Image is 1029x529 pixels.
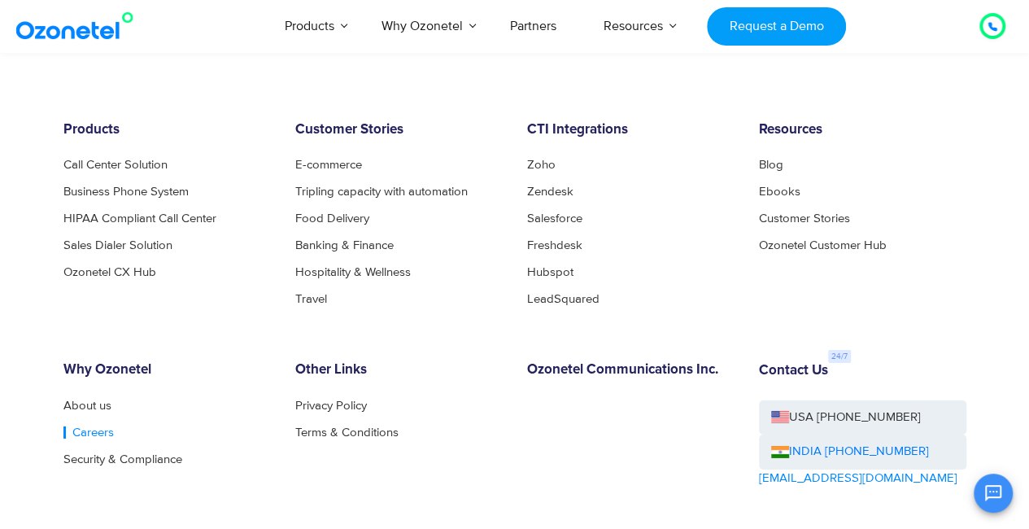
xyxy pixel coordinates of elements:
[63,239,172,251] a: Sales Dialer Solution
[295,362,503,378] h6: Other Links
[707,7,846,46] a: Request a Demo
[63,212,216,225] a: HIPAA Compliant Call Center
[527,186,573,198] a: Zendesk
[63,186,189,198] a: Business Phone System
[527,293,600,305] a: LeadSquared
[295,400,367,412] a: Privacy Policy
[63,122,271,138] h6: Products
[63,453,182,466] a: Security & Compliance
[974,474,1013,513] button: Open chat
[63,426,114,439] a: Careers
[295,266,411,278] a: Hospitality & Wellness
[295,186,468,198] a: Tripling capacity with automation
[527,362,735,378] h6: Ozonetel Communications Inc.
[295,122,503,138] h6: Customer Stories
[771,443,929,461] a: INDIA [PHONE_NUMBER]
[527,266,573,278] a: Hubspot
[63,159,168,171] a: Call Center Solution
[527,212,582,225] a: Salesforce
[63,400,111,412] a: About us
[759,212,850,225] a: Customer Stories
[295,426,399,439] a: Terms & Conditions
[295,239,394,251] a: Banking & Finance
[771,411,789,423] img: us-flag.png
[527,239,582,251] a: Freshdesk
[295,293,327,305] a: Travel
[527,159,556,171] a: Zoho
[759,363,828,379] h6: Contact Us
[771,446,789,458] img: ind-flag.png
[63,362,271,378] h6: Why Ozonetel
[759,400,966,435] a: USA [PHONE_NUMBER]
[295,159,362,171] a: E-commerce
[759,186,800,198] a: Ebooks
[759,159,783,171] a: Blog
[295,212,369,225] a: Food Delivery
[527,122,735,138] h6: CTI Integrations
[63,266,156,278] a: Ozonetel CX Hub
[759,239,887,251] a: Ozonetel Customer Hub
[759,122,966,138] h6: Resources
